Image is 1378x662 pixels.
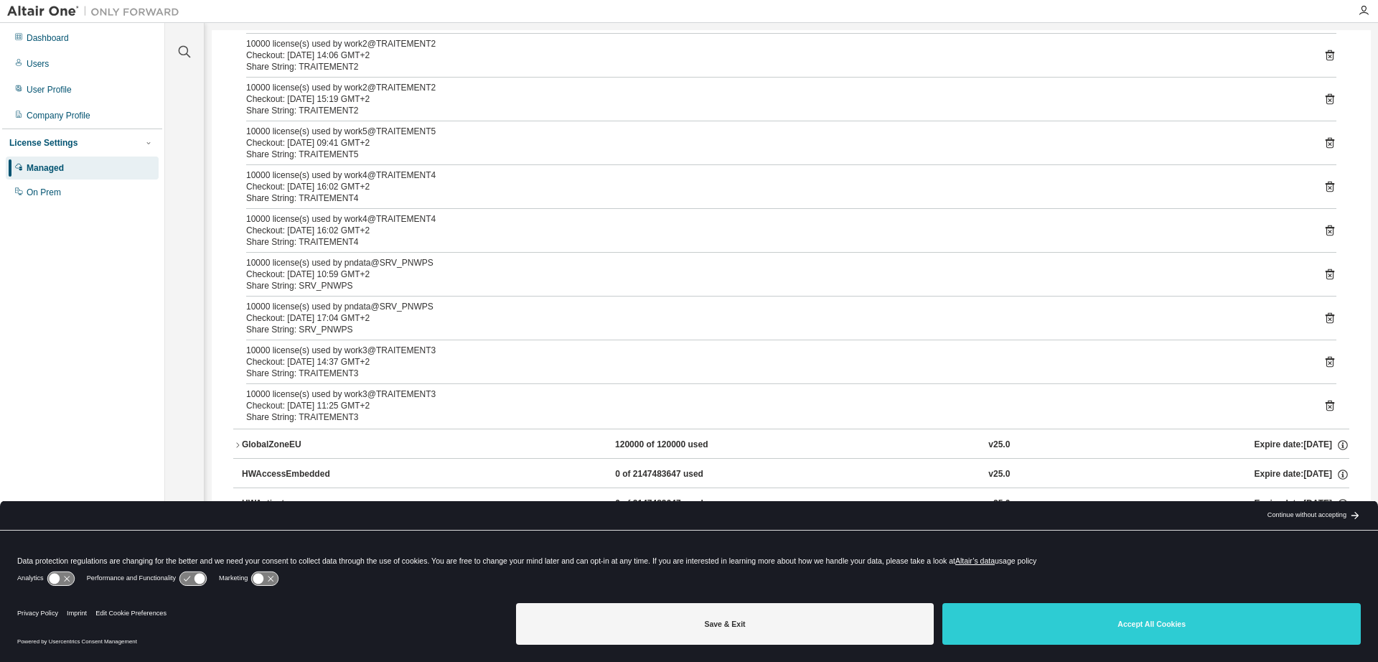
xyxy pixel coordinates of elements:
div: Managed [27,162,64,174]
div: v25.0 [988,468,1010,481]
div: 0 of 2147483647 used [615,468,744,481]
div: 120000 of 120000 used [615,439,744,452]
div: 10000 license(s) used by pndata@SRV_PNWPS [246,257,1302,269]
div: Checkout: [DATE] 16:02 GMT+2 [246,181,1302,192]
div: Checkout: [DATE] 09:41 GMT+2 [246,137,1302,149]
div: HWActivate [242,498,371,511]
button: HWActivate0 of 2147483647 usedv25.0Expire date:[DATE] [242,488,1349,520]
div: Share String: TRAITEMENT5 [246,149,1302,160]
div: 10000 license(s) used by work2@TRAITEMENT2 [246,38,1302,50]
div: Expire date: [DATE] [1255,498,1349,511]
div: Share String: SRV_PNWPS [246,324,1302,335]
div: Share String: TRAITEMENT2 [246,105,1302,116]
button: GlobalZoneEU120000 of 120000 usedv25.0Expire date:[DATE] [233,429,1349,461]
div: 10000 license(s) used by pndata@SRV_PNWPS [246,301,1302,312]
div: Share String: TRAITEMENT3 [246,411,1302,423]
div: 10000 license(s) used by work3@TRAITEMENT3 [246,345,1302,356]
div: Checkout: [DATE] 10:59 GMT+2 [246,269,1302,280]
div: Checkout: [DATE] 11:25 GMT+2 [246,400,1302,411]
div: Users [27,58,49,70]
div: Share String: SRV_PNWPS [246,280,1302,292]
div: 10000 license(s) used by work2@TRAITEMENT2 [246,82,1302,93]
div: GlobalZoneEU [242,439,371,452]
div: Checkout: [DATE] 16:02 GMT+2 [246,225,1302,236]
div: Checkout: [DATE] 14:06 GMT+2 [246,50,1302,61]
div: v25.0 [988,439,1010,452]
div: Checkout: [DATE] 14:37 GMT+2 [246,356,1302,368]
div: Expire date: [DATE] [1255,468,1349,481]
div: Checkout: [DATE] 17:04 GMT+2 [246,312,1302,324]
div: Expire date: [DATE] [1255,439,1349,452]
div: Company Profile [27,110,90,121]
div: User Profile [27,84,72,95]
div: 10000 license(s) used by work5@TRAITEMENT5 [246,126,1302,137]
div: v25.0 [988,498,1010,511]
div: Share String: TRAITEMENT4 [246,192,1302,204]
div: License Settings [9,137,78,149]
div: 10000 license(s) used by work4@TRAITEMENT4 [246,213,1302,225]
div: 10000 license(s) used by work3@TRAITEMENT3 [246,388,1302,400]
img: Altair One [7,4,187,19]
div: On Prem [27,187,61,198]
div: Share String: TRAITEMENT2 [246,61,1302,73]
button: HWAccessEmbedded0 of 2147483647 usedv25.0Expire date:[DATE] [242,459,1349,490]
div: Checkout: [DATE] 15:19 GMT+2 [246,93,1302,105]
div: HWAccessEmbedded [242,468,371,481]
div: 10000 license(s) used by work4@TRAITEMENT4 [246,169,1302,181]
div: 0 of 2147483647 used [615,498,744,511]
div: Share String: TRAITEMENT3 [246,368,1302,379]
div: Dashboard [27,32,69,44]
div: Share String: TRAITEMENT4 [246,236,1302,248]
